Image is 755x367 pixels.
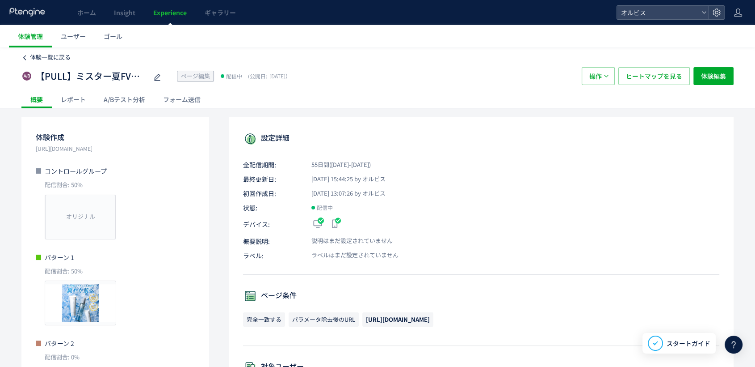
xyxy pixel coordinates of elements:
span: デバイス: [243,220,301,229]
span: ゴール [104,32,122,41]
p: https://pr.orbis.co.jp/cosmetics/mr/200-11/ [36,144,195,153]
span: 操作 [589,67,602,85]
button: ヒートマップを見る [618,67,690,85]
span: パラメータ除去後のURL [289,312,359,327]
span: [DATE]） [246,72,291,80]
span: ギャラリー [205,8,236,17]
div: 概要 [21,90,52,108]
span: 概要説明: [243,237,301,246]
span: ページ編集 [181,72,210,80]
div: A/Bテスト分析 [95,90,154,108]
div: フォーム送信 [154,90,210,108]
span: パターン 2 [45,339,74,348]
span: 【PULL】ミスター夏FV検証 [36,70,147,83]
span: スタートガイド [667,339,710,348]
span: コントロールグループ [45,166,107,175]
span: オルビス [618,6,698,19]
span: ヒートマップを見る [626,67,682,85]
p: 設定詳細 [243,132,719,146]
span: ユーザー [61,32,86,41]
p: 配信割合: 50% [36,267,195,276]
span: パターン 1 [45,253,74,262]
span: 配信中 [317,203,333,212]
span: [URL][DOMAIN_NAME] [366,315,430,324]
div: レポート [52,90,95,108]
span: 体験一覧に戻る [30,53,71,61]
p: ページ条件 [243,289,719,303]
span: ホーム [77,8,96,17]
button: 体験編集 [693,67,734,85]
div: オリジナル [45,195,116,239]
span: Experience [153,8,187,17]
span: 説明はまだ設定されていません [301,237,393,245]
span: 体験管理 [18,32,43,41]
span: 最終更新日: [243,175,301,183]
span: [DATE] 13:07:26 by オルビス [301,189,386,198]
img: 5ac25d88a724073074c1e28f6834051a1755499461705.jpeg [45,281,116,325]
button: 操作 [582,67,615,85]
span: 全配信期間: [243,160,301,169]
p: 体験作成 [36,130,195,144]
span: (公開日: [248,72,267,80]
span: 状態: [243,203,301,212]
span: 体験編集 [701,67,726,85]
span: Insight [114,8,135,17]
span: ラベルはまだ設定されていません [301,251,398,260]
span: 配信中 [226,72,242,81]
span: 初回作成日: [243,189,301,198]
span: 55日間([DATE]-[DATE]) [301,161,371,169]
span: 完全一致する [243,312,285,327]
span: ラベル: [243,251,301,260]
p: 配信割合: 50% [36,181,195,189]
span: https://pr.orbis.co.jp/cosmetics/mr/200-11/ [362,312,433,327]
p: 配信割合: 0% [36,353,195,362]
span: [DATE] 15:44:25 by オルビス [301,175,386,183]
